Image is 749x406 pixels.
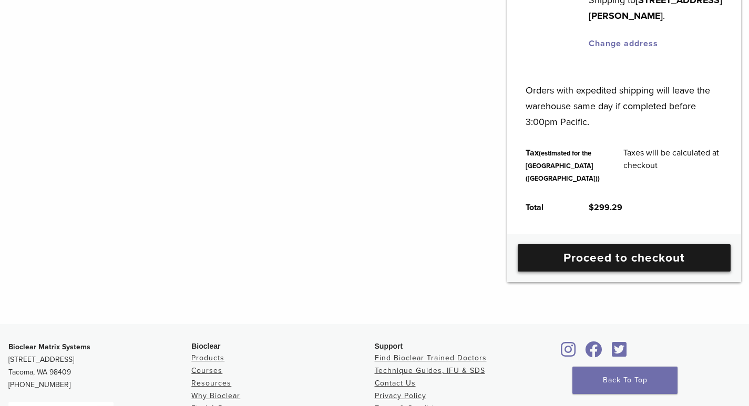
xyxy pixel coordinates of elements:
[612,138,735,193] td: Taxes will be calculated at checkout
[8,342,90,351] strong: Bioclear Matrix Systems
[589,202,622,213] bdi: 299.29
[589,202,594,213] span: $
[191,342,220,350] span: Bioclear
[514,193,577,222] th: Total
[514,138,612,193] th: Tax
[191,379,231,388] a: Resources
[375,342,403,350] span: Support
[589,38,658,49] a: Change address
[375,391,426,400] a: Privacy Policy
[191,353,224,362] a: Products
[558,348,580,358] a: Bioclear
[608,348,630,358] a: Bioclear
[375,366,485,375] a: Technique Guides, IFU & SDS
[526,149,600,183] small: (estimated for the [GEOGRAPHIC_DATA] ([GEOGRAPHIC_DATA]))
[8,341,191,391] p: [STREET_ADDRESS] Tacoma, WA 98409 [PHONE_NUMBER]
[375,379,416,388] a: Contact Us
[375,353,487,362] a: Find Bioclear Trained Doctors
[526,67,723,130] p: Orders with expedited shipping will leave the warehouse same day if completed before 3:00pm Pacific.
[582,348,606,358] a: Bioclear
[191,391,240,400] a: Why Bioclear
[518,244,731,272] a: Proceed to checkout
[191,366,222,375] a: Courses
[572,367,678,394] a: Back To Top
